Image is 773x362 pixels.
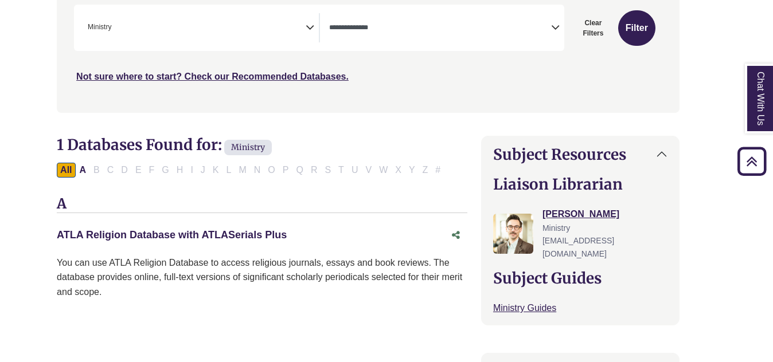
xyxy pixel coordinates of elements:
[57,164,445,174] div: Alpha-list to filter by first letter of database name
[482,136,679,172] button: Subject Resources
[733,154,770,169] a: Back to Top
[57,163,75,178] button: All
[57,135,222,154] span: 1 Databases Found for:
[542,223,570,233] span: Ministry
[114,24,119,33] textarea: Search
[76,163,90,178] button: Filter Results A
[76,72,349,81] a: Not sure where to start? Check our Recommended Databases.
[444,225,467,246] button: Share this database
[57,255,467,300] p: You can use ATLA Religion Database to access religious journals, essays and book reviews. The dat...
[329,24,551,33] textarea: Search
[542,236,614,258] span: [EMAIL_ADDRESS][DOMAIN_NAME]
[57,196,467,213] h3: A
[83,22,111,33] li: Ministry
[493,303,556,313] a: Ministry Guides
[493,175,667,193] h2: Liaison Librarian
[618,10,655,46] button: Submit for Search Results
[542,209,619,219] a: [PERSON_NAME]
[57,229,287,241] a: ATLA Religion Database with ATLASerials Plus
[571,10,615,46] button: Clear Filters
[493,269,667,287] h2: Subject Guides
[493,214,533,254] img: Greg Rosauer
[224,140,272,155] span: Ministry
[88,22,111,33] span: Ministry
